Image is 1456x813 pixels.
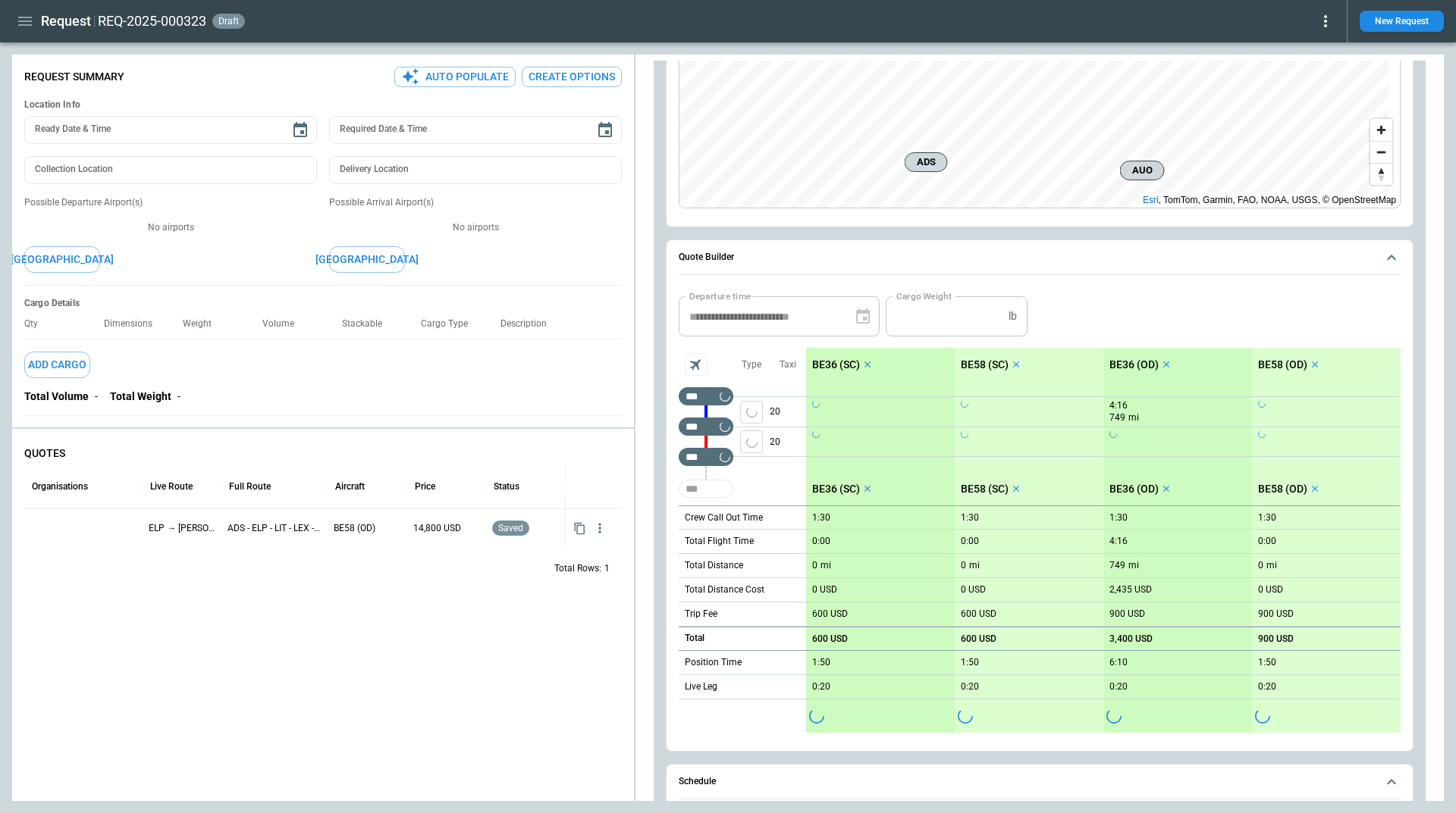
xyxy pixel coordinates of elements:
h6: Total [685,633,704,643]
p: BE58 (SC) [961,358,1009,371]
h6: Cargo Details [24,298,622,309]
p: 749 [1109,411,1125,424]
p: 0:00 [812,536,830,547]
button: left aligned [740,401,763,424]
p: 0:20 [961,681,979,693]
p: 1 [604,562,610,575]
p: - [95,390,98,403]
button: [GEOGRAPHIC_DATA] [24,246,100,273]
p: 0 USD [1258,584,1283,596]
p: Qty [24,318,50,330]
button: Choose date [285,115,315,145]
span: ADS [912,155,941,170]
a: Esri [1143,195,1159,205]
p: mi [821,559,831,572]
h6: Schedule [679,777,716,786]
p: Crew Call Out Time [685,511,763,524]
button: Schedule [679,765,1401,799]
p: 600 USD [812,608,848,620]
p: No airports [24,221,317,234]
p: 600 USD [961,633,996,645]
p: 1:30 [1109,512,1128,524]
p: Description [500,318,559,330]
p: 900 USD [1109,608,1145,620]
button: Create Options [522,67,622,87]
p: Cargo Type [421,318,480,330]
span: draft [215,16,242,27]
div: Status [494,481,519,492]
p: ADS - ELP - LIT - LEX - ABE - ADS [227,522,322,535]
p: 900 USD [1258,608,1294,620]
p: 900 USD [1258,633,1294,645]
button: New Request [1360,11,1444,32]
span: Aircraft selection [685,353,708,376]
p: - [177,390,180,403]
p: 0:00 [1258,536,1276,547]
button: left aligned [740,430,763,453]
p: BE36 (SC) [812,483,860,496]
div: Too short [679,387,733,405]
button: Copy quote content [570,519,589,538]
p: lb [1009,310,1017,323]
p: 6:10 [1109,657,1128,668]
p: BE58 (SC) [961,483,1009,496]
p: Dimensions [104,318,165,330]
p: Possible Arrival Airport(s) [329,196,622,209]
h6: Location Info [24,99,622,111]
p: QUOTES [24,447,622,460]
p: 2,435 USD [1109,584,1152,596]
div: Quote Builder [679,296,1401,733]
h2: REQ-2025-000323 [98,12,206,30]
p: Possible Departure Airport(s) [24,196,317,209]
p: 0:20 [1109,681,1128,693]
p: 1:30 [961,512,979,524]
p: Request Summary [24,70,124,83]
button: [GEOGRAPHIC_DATA] [329,246,405,273]
p: 0 USD [961,584,986,596]
p: 4:16 [1109,536,1128,547]
p: 4:16 [1109,400,1128,411]
p: Total Rows: [554,562,601,575]
p: BE36 (SC) [812,358,860,371]
span: Type of sector [740,401,763,424]
p: 0 [1258,560,1263,571]
p: 0:20 [1258,681,1276,693]
p: 0:20 [812,681,830,693]
p: 1:50 [1258,657,1276,668]
span: saved [495,523,526,533]
p: Trip Fee [685,608,717,621]
p: mi [1128,411,1139,424]
p: 1:50 [812,657,830,668]
div: Saved [492,509,559,548]
p: Total Flight Time [685,535,754,548]
p: Position Time [685,656,742,669]
div: Too short [679,417,733,436]
p: 14,800 USD [413,522,480,535]
p: ELP → ABE [149,522,215,535]
p: Live Leg [685,680,717,693]
p: Total Distance Cost [685,583,764,596]
p: Taxi [780,358,796,371]
p: mi [1266,559,1277,572]
button: Zoom out [1370,141,1392,163]
p: 749 [1109,560,1125,571]
p: Volume [262,318,306,330]
div: Live Route [150,481,193,492]
p: 0 [812,560,817,571]
div: Too short [679,448,733,466]
span: Type of sector [740,430,763,453]
p: 0 [961,560,966,571]
div: Organisations [32,481,88,492]
div: Aircraft [335,481,365,492]
p: 1:50 [961,657,979,668]
button: Add Cargo [24,352,90,378]
button: Quote Builder [679,240,1401,275]
p: Type [742,358,761,371]
button: Choose date [590,115,620,145]
div: Too short [679,480,733,498]
p: 1:30 [812,512,830,524]
p: mi [969,559,980,572]
p: 0:00 [961,536,979,547]
div: Price [415,481,435,492]
div: , TomTom, Garmin, FAO, NOAA, USGS, © OpenStreetMap [1143,192,1396,208]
